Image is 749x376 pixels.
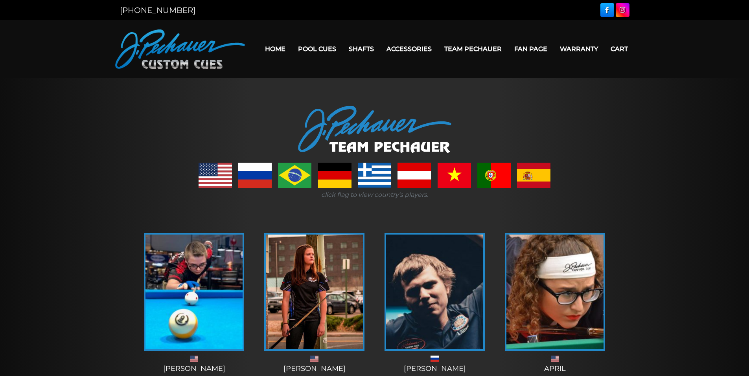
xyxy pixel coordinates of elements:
[115,29,245,69] img: Pechauer Custom Cues
[145,235,243,349] img: alex-bryant-225x320.jpg
[292,39,342,59] a: Pool Cues
[508,39,554,59] a: Fan Page
[386,235,483,349] img: andrei-1-225x320.jpg
[438,39,508,59] a: Team Pechauer
[380,39,438,59] a: Accessories
[506,235,604,349] img: April-225x320.jpg
[120,6,195,15] a: [PHONE_NUMBER]
[604,39,634,59] a: Cart
[342,39,380,59] a: Shafts
[266,235,363,349] img: amanda-c-1-e1555337534391.jpg
[259,39,292,59] a: Home
[321,191,428,198] i: click flag to view country's players.
[554,39,604,59] a: Warranty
